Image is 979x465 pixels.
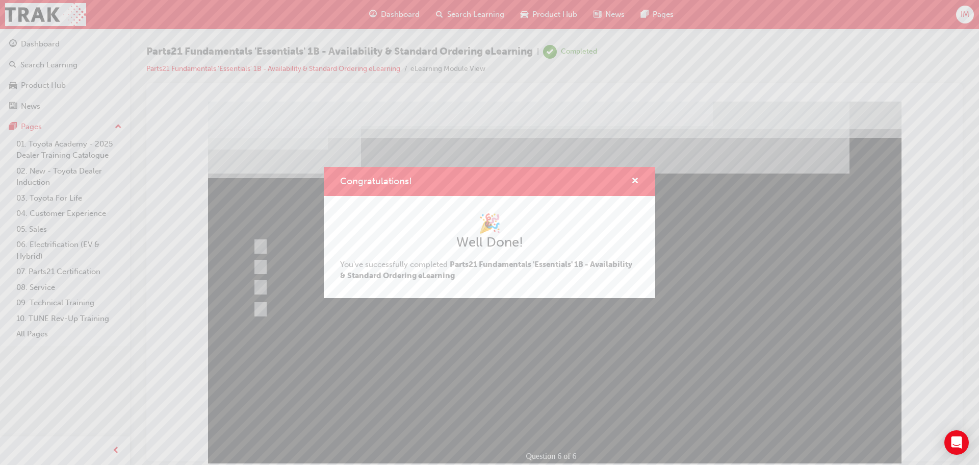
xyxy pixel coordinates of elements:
[340,260,632,281] span: You've successfully completed
[340,234,639,251] h2: Well Done!
[340,176,412,187] span: Congratulations!
[944,430,969,455] div: Open Intercom Messenger
[631,175,639,188] button: cross-icon
[631,177,639,186] span: cross-icon
[324,167,655,298] div: Congratulations!
[340,212,639,235] h1: 🎉
[340,260,632,281] span: Parts21 Fundamentals 'Essentials' 1B - Availability & Standard Ordering eLearning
